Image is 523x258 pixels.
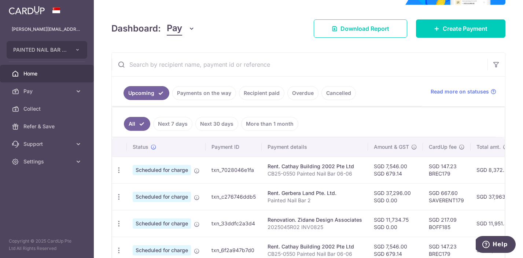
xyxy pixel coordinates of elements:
[133,143,148,151] span: Status
[206,210,262,237] td: txn_33ddfc2a3d4
[172,86,236,100] a: Payments on the way
[167,22,182,36] span: Pay
[7,41,87,59] button: PAINTED NAIL BAR 2 PTE. LTD.
[368,156,423,183] td: SGD 7,546.00 SGD 679.14
[23,140,72,148] span: Support
[268,189,362,197] div: Rent. Gerbera Land Pte. Ltd.
[423,210,471,237] td: SGD 217.09 BOFF185
[206,183,262,210] td: txn_c276746ddb5
[23,158,72,165] span: Settings
[268,197,362,204] p: Painted Nail Bar 2
[287,86,318,100] a: Overdue
[268,216,362,224] div: Renovation. Zidane Design Associates
[153,117,192,131] a: Next 7 days
[340,24,389,33] span: Download Report
[423,183,471,210] td: SGD 667.60 SAVERENT179
[12,26,82,33] p: [PERSON_NAME][EMAIL_ADDRESS][DOMAIN_NAME]
[429,143,457,151] span: CardUp fee
[239,86,284,100] a: Recipient paid
[262,137,368,156] th: Payment details
[124,117,150,131] a: All
[23,123,72,130] span: Refer & Save
[268,163,362,170] div: Rent. Cathay Building 2002 Pte Ltd
[111,22,161,35] h4: Dashboard:
[133,245,191,255] span: Scheduled for charge
[368,183,423,210] td: SGD 37,296.00 SGD 0.00
[431,88,496,95] a: Read more on statuses
[268,250,362,258] p: CB25-0550 Painted Nail Bar 06-06
[476,236,516,254] iframe: Opens a widget where you can find more information
[321,86,356,100] a: Cancelled
[431,88,489,95] span: Read more on statuses
[268,224,362,231] p: 2025045R02 INV0825
[133,218,191,229] span: Scheduled for charge
[133,192,191,202] span: Scheduled for charge
[9,6,45,15] img: CardUp
[23,70,72,77] span: Home
[268,170,362,177] p: CB25-0550 Painted Nail Bar 06-06
[423,156,471,183] td: SGD 147.23 BREC179
[112,53,487,76] input: Search by recipient name, payment id or reference
[23,105,72,113] span: Collect
[471,210,519,237] td: SGD 11,951.84
[374,143,409,151] span: Amount & GST
[195,117,238,131] a: Next 30 days
[133,165,191,175] span: Scheduled for charge
[241,117,298,131] a: More than 1 month
[368,210,423,237] td: SGD 11,734.75 SGD 0.00
[206,156,262,183] td: txn_7028046e1fa
[23,88,72,95] span: Pay
[471,156,519,183] td: SGD 8,372.37
[13,46,67,54] span: PAINTED NAIL BAR 2 PTE. LTD.
[124,86,169,100] a: Upcoming
[167,22,195,36] button: Pay
[268,243,362,250] div: Rent. Cathay Building 2002 Pte Ltd
[314,19,407,38] a: Download Report
[416,19,505,38] a: Create Payment
[476,143,501,151] span: Total amt.
[443,24,487,33] span: Create Payment
[206,137,262,156] th: Payment ID
[471,183,519,210] td: SGD 37,963.60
